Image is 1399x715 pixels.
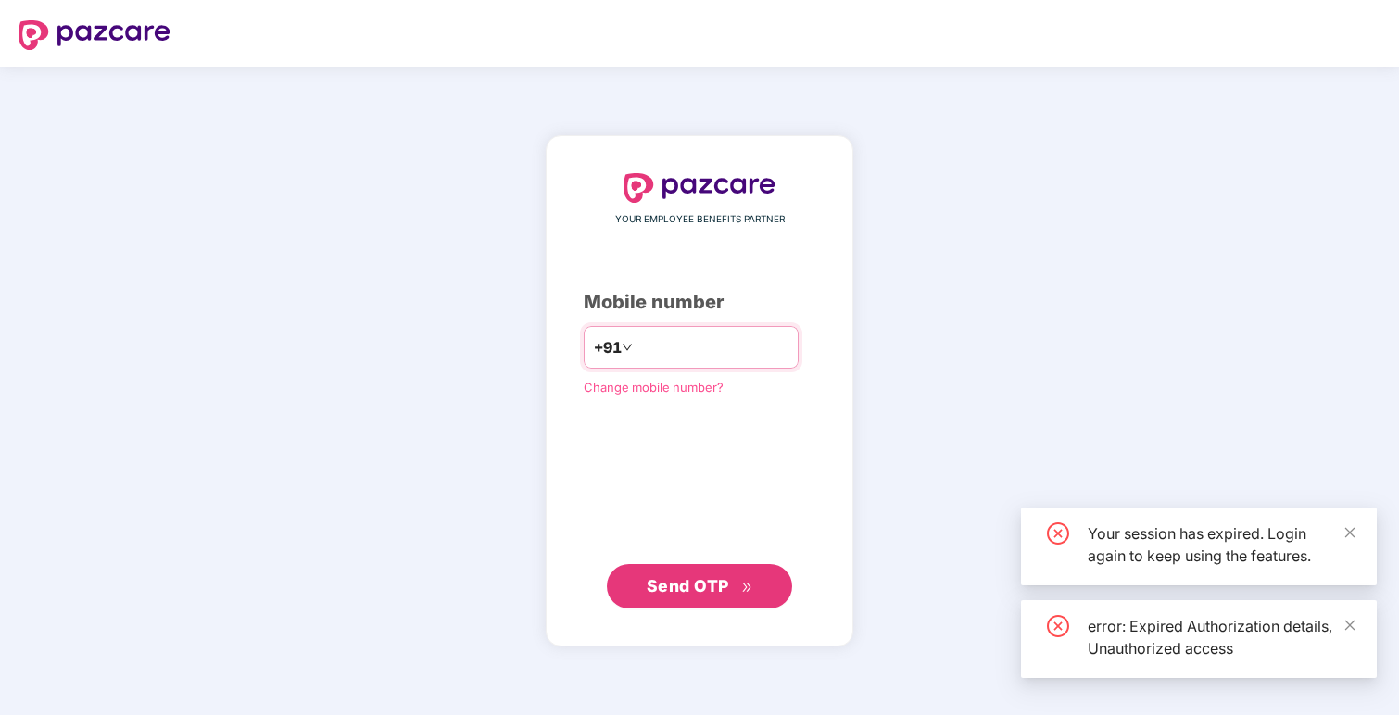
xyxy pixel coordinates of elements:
span: close [1343,526,1356,539]
div: Mobile number [584,288,815,317]
span: +91 [594,336,622,359]
button: Send OTPdouble-right [607,564,792,608]
span: close-circle [1047,522,1069,545]
span: Send OTP [647,576,729,596]
div: Your session has expired. Login again to keep using the features. [1088,522,1355,567]
span: close-circle [1047,615,1069,637]
img: logo [624,173,775,203]
img: logo [19,20,170,50]
span: close [1343,619,1356,632]
a: Change mobile number? [584,380,724,395]
span: double-right [741,582,753,594]
span: down [622,342,633,353]
div: error: Expired Authorization details, Unauthorized access [1088,615,1355,659]
span: YOUR EMPLOYEE BENEFITS PARTNER [615,212,785,227]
